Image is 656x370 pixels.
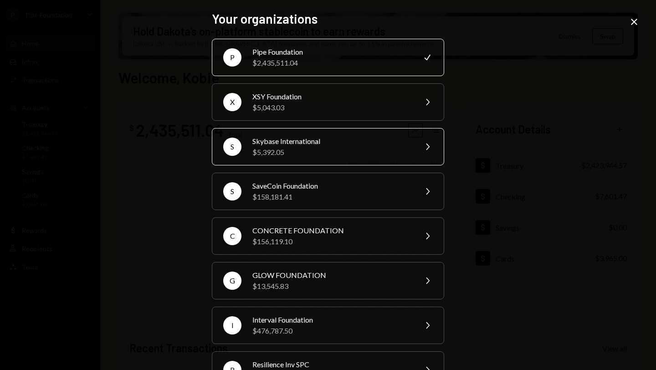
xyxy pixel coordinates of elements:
[212,217,444,255] button: CCONCRETE FOUNDATION$156,119.10
[212,10,444,28] h2: Your organizations
[223,316,241,334] div: I
[252,57,411,68] div: $2,435,511.04
[252,147,411,158] div: $5,392.05
[252,236,411,247] div: $156,119.10
[223,138,241,156] div: S
[252,136,411,147] div: Skybase International
[252,191,411,202] div: $158,181.41
[212,128,444,165] button: SSkybase International$5,392.05
[252,180,411,191] div: SaveCoin Foundation
[212,39,444,76] button: PPipe Foundation$2,435,511.04
[223,182,241,200] div: S
[212,173,444,210] button: SSaveCoin Foundation$158,181.41
[252,102,411,113] div: $5,043.03
[252,91,411,102] div: XSY Foundation
[212,83,444,121] button: XXSY Foundation$5,043.03
[252,46,411,57] div: Pipe Foundation
[223,93,241,111] div: X
[223,227,241,245] div: C
[252,225,411,236] div: CONCRETE FOUNDATION
[252,325,411,336] div: $476,787.50
[252,270,411,281] div: GLOW FOUNDATION
[252,359,411,370] div: Resilience Inv SPC
[223,272,241,290] div: G
[223,48,241,67] div: P
[212,307,444,344] button: IInterval Foundation$476,787.50
[212,262,444,299] button: GGLOW FOUNDATION$13,545.83
[252,281,411,292] div: $13,545.83
[252,314,411,325] div: Interval Foundation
